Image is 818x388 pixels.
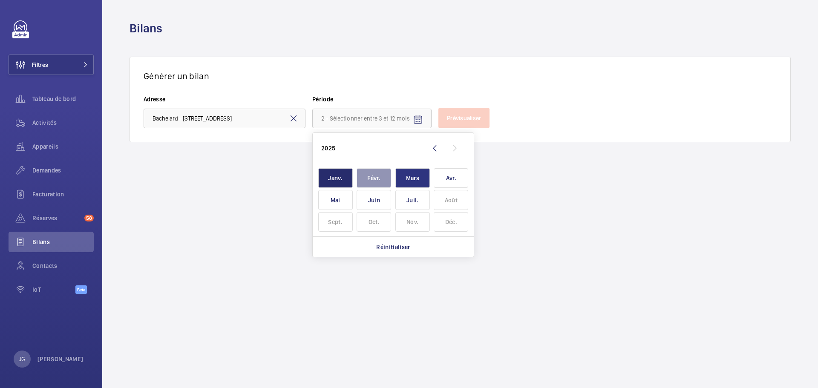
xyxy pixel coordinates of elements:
[438,108,490,128] button: Prévisualiser
[316,167,355,189] button: janvier 2025
[355,211,394,233] button: octobre 2025
[434,168,468,188] span: Avr.
[312,109,432,128] input: 2 - Sélectionner entre 3 et 12 mois
[9,55,94,75] button: Filtres
[144,71,777,81] h3: Générer un bilan
[32,262,94,270] span: Contacts
[395,190,430,210] span: Juil.
[318,212,353,232] span: Sept.
[37,355,84,363] p: [PERSON_NAME]
[312,95,432,103] label: Période
[32,118,94,127] span: Activités
[393,211,432,233] button: novembre 2025
[32,95,94,103] span: Tableau de bord
[408,109,428,130] button: Open calendar
[432,167,471,189] button: avril 2025
[32,214,81,222] span: Réserves
[393,167,432,189] button: mars 2025
[432,211,471,233] button: décembre 2025
[32,142,94,151] span: Appareils
[357,190,391,210] span: Juin
[355,189,394,211] button: juin 2025
[130,20,167,36] h1: Bilans
[75,285,87,294] span: Beta
[395,212,430,232] span: Nov.
[32,190,94,198] span: Facturation
[84,215,94,221] span: 58
[318,190,353,210] span: Mai
[32,166,94,175] span: Demandes
[432,189,471,211] button: août 2025
[32,238,94,246] span: Bilans
[434,190,468,210] span: Août
[32,285,75,294] span: IoT
[32,60,48,69] span: Filtres
[144,109,305,128] input: 1 - Tapez l'adresse concerné
[393,189,432,211] button: juillet 2025
[19,355,25,363] p: JG
[395,168,430,188] span: Mars
[447,115,481,121] span: Prévisualiser
[144,95,305,103] label: Adresse
[376,243,410,251] p: Réinitialiser
[357,168,391,188] span: Févr.
[357,212,391,232] span: Oct.
[434,212,468,232] span: Déc.
[316,211,355,233] button: septembre 2025
[321,144,335,152] div: 2025
[318,168,353,188] span: Janv.
[355,167,394,189] button: février 2025
[316,189,355,211] button: mai 2025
